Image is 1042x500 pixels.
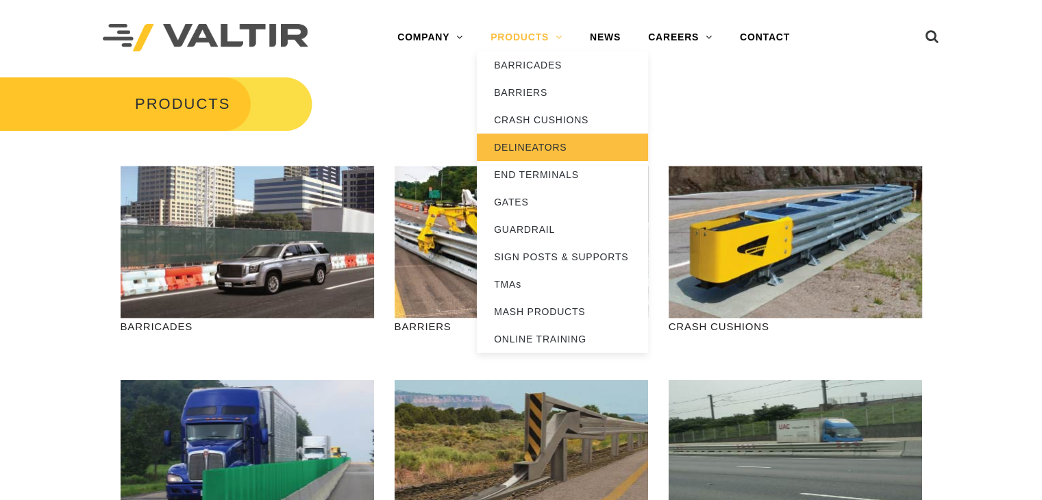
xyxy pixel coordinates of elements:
a: BARRIERS [477,79,648,106]
a: GUARDRAIL [477,216,648,243]
a: DELINEATORS [477,134,648,161]
a: CRASH CUSHIONS [477,106,648,134]
p: CRASH CUSHIONS [669,318,922,334]
a: GATES [477,188,648,216]
a: END TERMINALS [477,161,648,188]
a: TMAs [477,271,648,298]
a: CAREERS [634,24,726,51]
p: BARRICADES [121,318,374,334]
a: ONLINE TRAINING [477,325,648,353]
a: CONTACT [726,24,804,51]
p: BARRIERS [395,318,648,334]
a: MASH PRODUCTS [477,298,648,325]
img: Valtir [103,24,308,52]
a: BARRICADES [477,51,648,79]
a: NEWS [576,24,634,51]
a: COMPANY [384,24,477,51]
a: PRODUCTS [477,24,576,51]
a: SIGN POSTS & SUPPORTS [477,243,648,271]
